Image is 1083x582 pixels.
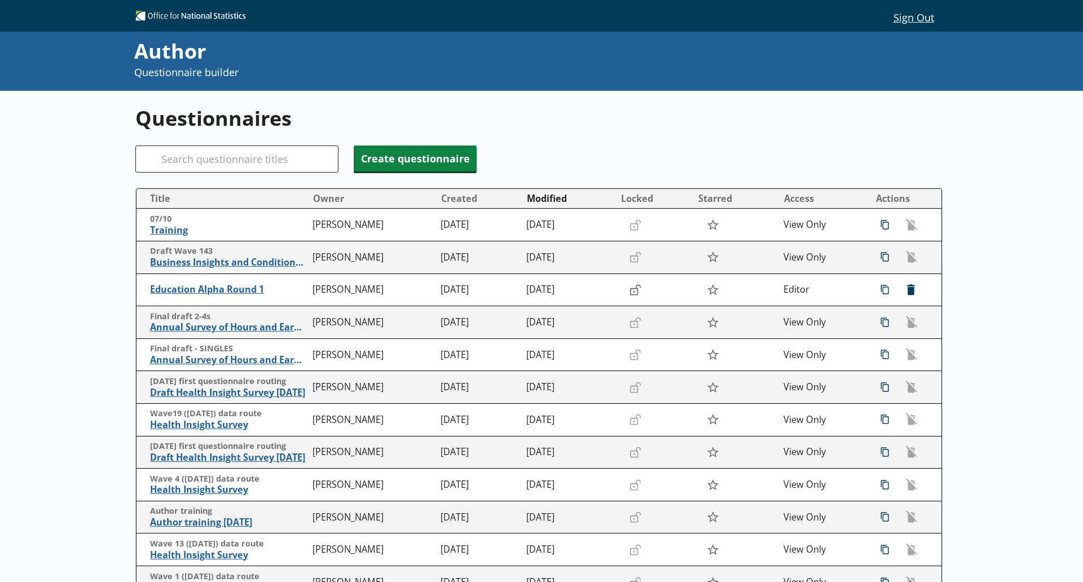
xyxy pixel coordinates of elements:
span: Annual Survey of Hours and Earnings ([PERSON_NAME]) [150,321,307,333]
input: Search questionnaire titles [135,145,338,173]
th: Actions [864,189,941,209]
td: [PERSON_NAME] [308,533,437,566]
td: [PERSON_NAME] [308,501,437,533]
h1: Questionnaires [135,104,943,132]
td: View Only [779,338,865,371]
td: View Only [779,371,865,404]
button: Star [701,539,725,561]
td: [DATE] [522,209,616,241]
button: Lock [624,280,646,299]
span: Health Insight Survey [150,484,307,496]
td: View Only [779,241,865,274]
button: Owner [309,189,436,208]
td: [DATE] [522,469,616,501]
td: [DATE] [522,338,616,371]
button: Star [701,214,725,236]
td: [PERSON_NAME] [308,306,437,339]
span: Annual Survey of Hours and Earnings ([PERSON_NAME]) [150,354,307,366]
button: Create questionnaire [354,145,477,171]
td: [DATE] [436,436,522,469]
span: Business Insights and Conditions Survey (BICS) draft [150,257,307,268]
td: View Only [779,436,865,469]
td: [DATE] [436,533,522,566]
td: [DATE] [522,533,616,566]
span: Draft Health Insight Survey [DATE] [150,387,307,399]
button: Sign Out [884,7,943,27]
td: View Only [779,209,865,241]
td: [PERSON_NAME] [308,436,437,469]
span: Author training [DATE] [150,517,307,528]
button: Star [701,311,725,333]
span: Education Alpha Round 1 [150,284,307,296]
td: [PERSON_NAME] [308,371,437,404]
td: [DATE] [522,306,616,339]
p: Questionnaire builder [134,65,729,80]
td: Editor [779,274,865,306]
button: Star [701,506,725,528]
span: Draft Wave 143 [150,246,307,257]
td: [DATE] [522,501,616,533]
td: [PERSON_NAME] [308,274,437,306]
td: [DATE] [436,469,522,501]
td: [DATE] [436,404,522,436]
button: Star [701,279,725,301]
span: Wave 4 ([DATE]) data route [150,474,307,484]
td: View Only [779,306,865,339]
td: [DATE] [522,274,616,306]
td: [DATE] [436,209,522,241]
td: [DATE] [522,241,616,274]
span: [DATE] first questionnaire routing [150,441,307,452]
button: Created [437,189,521,208]
span: Wave 1 ([DATE]) data route [150,571,307,582]
td: View Only [779,404,865,436]
td: [PERSON_NAME] [308,241,437,274]
span: Draft Health Insight Survey [DATE] [150,452,307,464]
td: [DATE] [436,306,522,339]
td: [DATE] [522,404,616,436]
span: [DATE] first questionnaire routing [150,376,307,387]
td: [PERSON_NAME] [308,404,437,436]
td: View Only [779,469,865,501]
td: [DATE] [436,371,522,404]
td: [DATE] [436,274,522,306]
div: Author [134,37,729,65]
td: [PERSON_NAME] [308,338,437,371]
span: Health Insight Survey [150,549,307,561]
span: Wave19 ([DATE]) data route [150,408,307,419]
td: [PERSON_NAME] [308,209,437,241]
td: [DATE] [436,338,522,371]
td: [DATE] [436,501,522,533]
td: [DATE] [522,371,616,404]
span: Training [150,224,307,236]
td: [DATE] [522,436,616,469]
button: Star [701,344,725,365]
span: Final draft - SINGLES [150,343,307,354]
button: Locked [617,189,693,208]
button: Starred [694,189,778,208]
span: Final draft 2-4s [150,311,307,322]
button: Star [701,442,725,463]
span: Wave 13 ([DATE]) data route [150,539,307,549]
td: [PERSON_NAME] [308,469,437,501]
button: Star [701,409,725,430]
button: Star [701,246,725,268]
span: Author training [150,506,307,517]
td: View Only [779,501,865,533]
button: Title [141,189,307,208]
button: Modified [522,189,615,208]
span: 07/10 [150,214,307,224]
td: View Only [779,533,865,566]
td: [DATE] [436,241,522,274]
button: Access [780,189,864,208]
span: Health Insight Survey [150,419,307,431]
button: Star [701,474,725,495]
button: Star [701,377,725,398]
